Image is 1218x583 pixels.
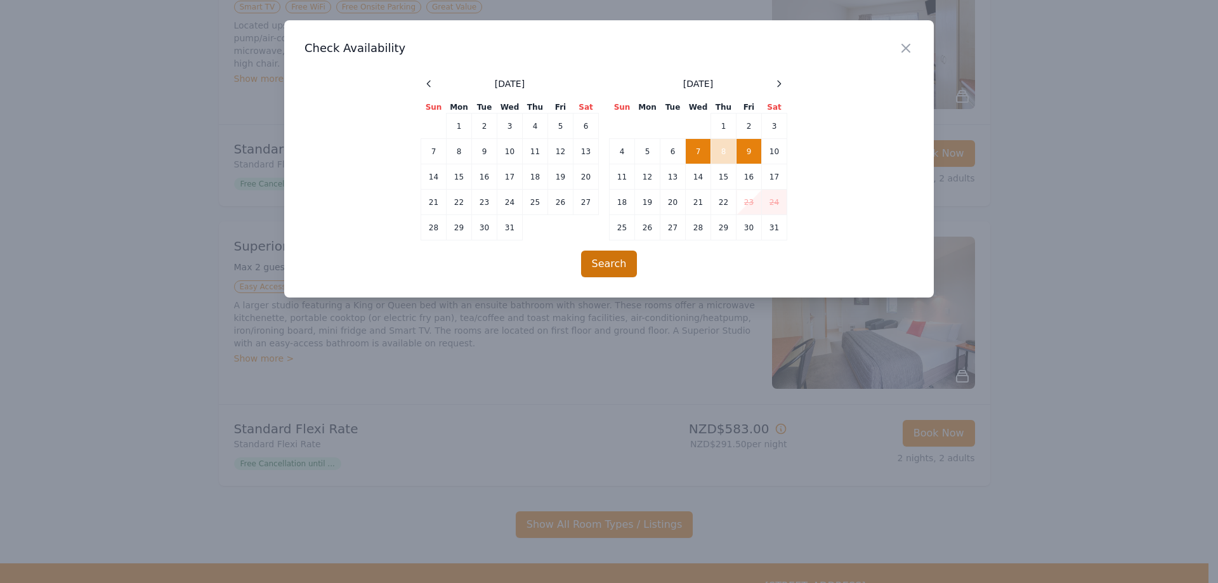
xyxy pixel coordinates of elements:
[573,102,599,114] th: Sat
[447,190,472,215] td: 22
[573,164,599,190] td: 20
[635,190,660,215] td: 19
[610,190,635,215] td: 18
[635,215,660,240] td: 26
[581,251,638,277] button: Search
[610,164,635,190] td: 11
[523,102,548,114] th: Thu
[548,164,573,190] td: 19
[686,215,711,240] td: 28
[660,190,686,215] td: 20
[610,102,635,114] th: Sun
[762,114,787,139] td: 3
[523,190,548,215] td: 25
[421,139,447,164] td: 7
[548,114,573,139] td: 5
[421,102,447,114] th: Sun
[304,41,913,56] h3: Check Availability
[472,164,497,190] td: 16
[447,164,472,190] td: 15
[523,139,548,164] td: 11
[472,190,497,215] td: 23
[711,102,737,114] th: Thu
[683,77,713,90] span: [DATE]
[711,215,737,240] td: 29
[635,139,660,164] td: 5
[548,190,573,215] td: 26
[447,139,472,164] td: 8
[610,139,635,164] td: 4
[762,164,787,190] td: 17
[660,139,686,164] td: 6
[472,139,497,164] td: 9
[762,215,787,240] td: 31
[660,102,686,114] th: Tue
[737,139,762,164] td: 9
[497,114,523,139] td: 3
[472,102,497,114] th: Tue
[686,139,711,164] td: 7
[447,114,472,139] td: 1
[711,114,737,139] td: 1
[472,114,497,139] td: 2
[737,114,762,139] td: 2
[711,164,737,190] td: 15
[686,190,711,215] td: 21
[635,102,660,114] th: Mon
[737,164,762,190] td: 16
[548,102,573,114] th: Fri
[497,164,523,190] td: 17
[497,215,523,240] td: 31
[686,164,711,190] td: 14
[635,164,660,190] td: 12
[737,102,762,114] th: Fri
[762,190,787,215] td: 24
[447,102,472,114] th: Mon
[660,164,686,190] td: 13
[523,114,548,139] td: 4
[686,102,711,114] th: Wed
[711,139,737,164] td: 8
[495,77,525,90] span: [DATE]
[447,215,472,240] td: 29
[573,114,599,139] td: 6
[472,215,497,240] td: 30
[421,190,447,215] td: 21
[523,164,548,190] td: 18
[737,215,762,240] td: 30
[610,215,635,240] td: 25
[762,139,787,164] td: 10
[573,190,599,215] td: 27
[762,102,787,114] th: Sat
[711,190,737,215] td: 22
[497,102,523,114] th: Wed
[548,139,573,164] td: 12
[573,139,599,164] td: 13
[421,215,447,240] td: 28
[497,139,523,164] td: 10
[737,190,762,215] td: 23
[660,215,686,240] td: 27
[421,164,447,190] td: 14
[497,190,523,215] td: 24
